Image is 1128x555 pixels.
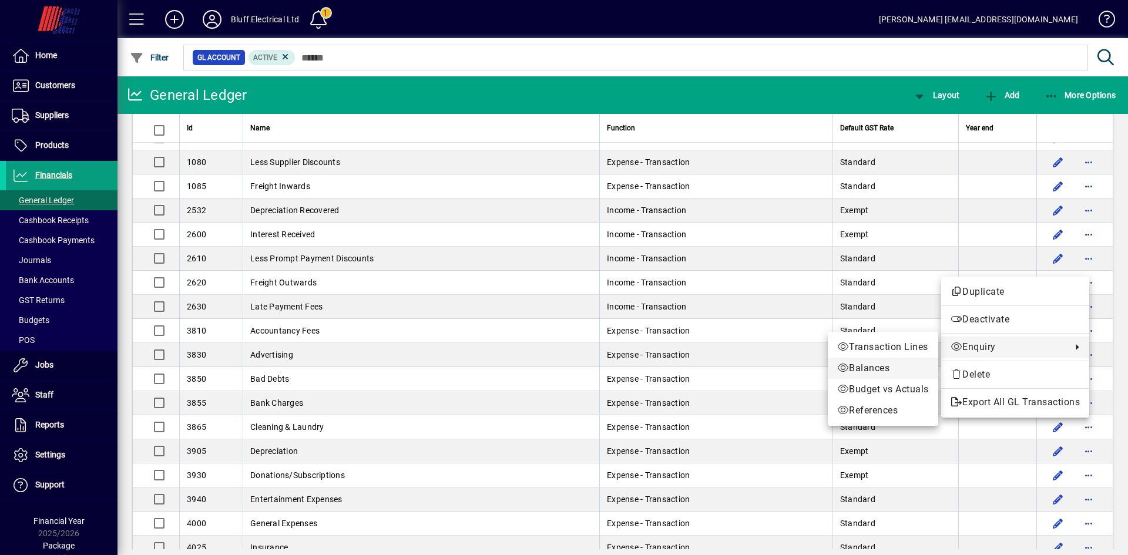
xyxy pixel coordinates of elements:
span: Export All GL Transactions [951,395,1080,409]
span: Enquiry [951,340,1066,354]
span: References [837,403,929,418]
span: Duplicate [951,285,1080,299]
span: Budget vs Actuals [837,382,929,396]
span: Transaction Lines [837,340,929,354]
button: Deactivate GL Account [941,309,1089,330]
span: Deactivate [951,312,1080,327]
span: Balances [837,361,929,375]
span: Delete [951,368,1080,382]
